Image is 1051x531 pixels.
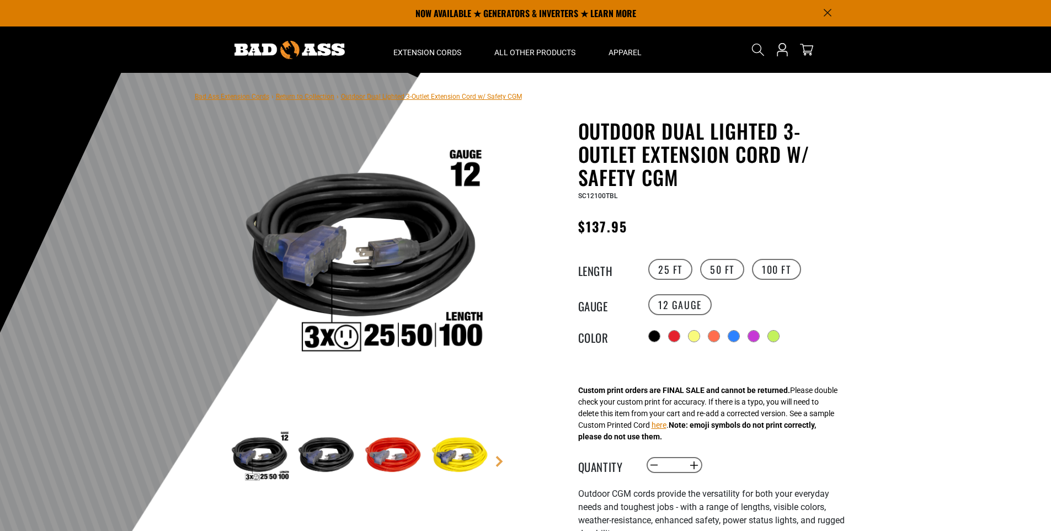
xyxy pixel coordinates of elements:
[578,298,633,312] legend: Gauge
[578,421,816,441] strong: Note: emoji symbols do not print correctly, please do not use them.
[494,47,575,57] span: All Other Products
[361,425,425,489] img: red
[578,385,837,443] div: Please double check your custom print for accuracy. If there is a typo, you will need to delete t...
[478,26,592,73] summary: All Other Products
[276,93,334,100] a: Return to Collection
[592,26,658,73] summary: Apparel
[578,119,849,189] h1: Outdoor Dual Lighted 3-Outlet Extension Cord w/ Safety CGM
[428,425,492,489] img: neon yellow
[578,458,633,472] label: Quantity
[609,47,642,57] span: Apparel
[752,259,801,280] label: 100 FT
[648,294,712,315] label: 12 Gauge
[578,216,628,236] span: $137.95
[294,425,358,489] img: black
[749,41,767,59] summary: Search
[578,262,633,277] legend: Length
[578,386,790,395] strong: Custom print orders are FINAL SALE and cannot be returned.
[337,93,339,100] span: ›
[700,259,744,280] label: 50 FT
[234,41,345,59] img: Bad Ass Extension Cords
[195,89,522,103] nav: breadcrumbs
[341,93,522,100] span: Outdoor Dual Lighted 3-Outlet Extension Cord w/ Safety CGM
[578,329,633,343] legend: Color
[393,47,461,57] span: Extension Cords
[271,93,274,100] span: ›
[648,259,692,280] label: 25 FT
[578,192,617,200] span: SC12100TBL
[652,420,666,431] button: here
[195,93,269,100] a: Bad Ass Extension Cords
[494,456,505,467] a: Next
[377,26,478,73] summary: Extension Cords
